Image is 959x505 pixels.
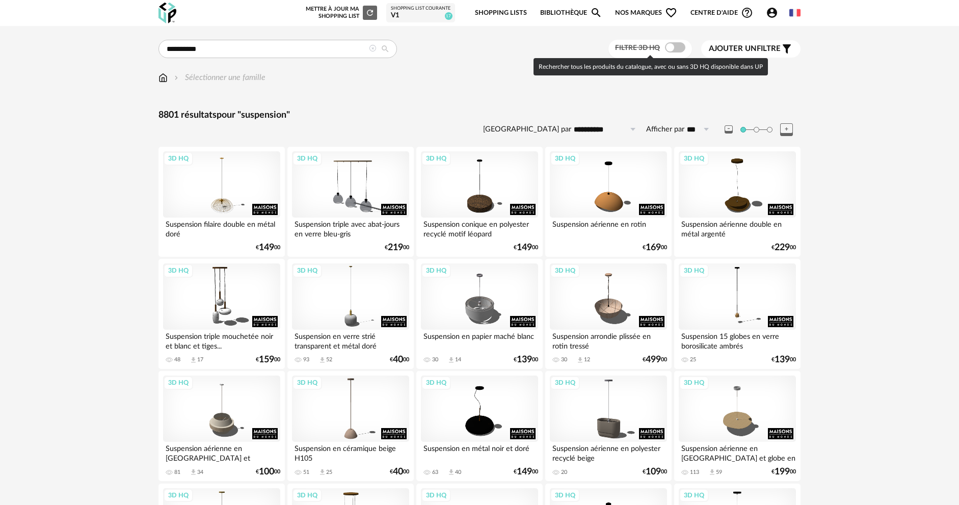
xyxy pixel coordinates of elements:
[646,356,661,363] span: 499
[701,40,801,58] button: Ajouter unfiltre Filter icon
[716,469,722,476] div: 59
[158,3,176,23] img: OXP
[287,371,414,481] a: 3D HQ Suspension en céramique beige H105 51 Download icon 25 €4000
[256,244,280,251] div: € 00
[545,371,672,481] a: 3D HQ Suspension aérienne en polyester recyclé beige 20 €10900
[174,469,180,476] div: 81
[550,489,580,502] div: 3D HQ
[643,468,667,475] div: € 00
[576,356,584,364] span: Download icon
[679,218,796,238] div: Suspension aérienne double en métal argenté
[172,72,180,84] img: svg+xml;base64,PHN2ZyB3aWR0aD0iMTYiIGhlaWdodD0iMTYiIHZpZXdCb3g9IjAgMCAxNiAxNiIgZmlsbD0ibm9uZSIgeG...
[708,468,716,476] span: Download icon
[421,489,451,502] div: 3D HQ
[679,442,796,462] div: Suspension aérienne en [GEOGRAPHIC_DATA] et globe en verre fumé
[259,468,274,475] span: 100
[292,442,409,462] div: Suspension en céramique beige H105
[197,469,203,476] div: 34
[540,1,602,25] a: BibliothèqueMagnify icon
[545,147,672,257] a: 3D HQ Suspension aérienne en rotin €16900
[391,6,450,12] div: Shopping List courante
[292,489,322,502] div: 3D HQ
[646,244,661,251] span: 169
[475,1,527,25] a: Shopping Lists
[445,12,452,20] span: 17
[259,356,274,363] span: 159
[584,356,590,363] div: 12
[416,259,543,369] a: 3D HQ Suspension en papier maché blanc 30 Download icon 14 €13900
[303,469,309,476] div: 51
[615,1,677,25] span: Nos marques
[775,468,790,475] span: 199
[646,125,684,135] label: Afficher par
[391,11,450,20] div: V1
[615,44,660,51] span: Filtre 3D HQ
[365,10,375,15] span: Refresh icon
[550,152,580,165] div: 3D HQ
[388,244,403,251] span: 219
[256,468,280,475] div: € 00
[514,356,538,363] div: € 00
[292,152,322,165] div: 3D HQ
[304,6,377,20] div: Mettre à jour ma Shopping List
[545,259,672,369] a: 3D HQ Suspension arrondie plissée en rotin tressé 30 Download icon 12 €49900
[190,356,197,364] span: Download icon
[292,330,409,350] div: Suspension en verre strié transparent et métal doré
[158,110,801,121] div: 8801 résultats
[158,147,285,257] a: 3D HQ Suspension filaire double en métal doré €14900
[174,356,180,363] div: 48
[164,264,193,277] div: 3D HQ
[561,356,567,363] div: 30
[259,244,274,251] span: 149
[416,371,543,481] a: 3D HQ Suspension en métal noir et doré 63 Download icon 40 €14900
[421,218,538,238] div: Suspension conique en polyester recyclé motif léopard
[679,152,709,165] div: 3D HQ
[455,469,461,476] div: 40
[447,356,455,364] span: Download icon
[514,244,538,251] div: € 00
[421,376,451,389] div: 3D HQ
[318,468,326,476] span: Download icon
[158,72,168,84] img: svg+xml;base64,PHN2ZyB3aWR0aD0iMTYiIGhlaWdodD0iMTciIHZpZXdCb3g9IjAgMCAxNiAxNyIgZmlsbD0ibm9uZSIgeG...
[190,468,197,476] span: Download icon
[766,7,778,19] span: Account Circle icon
[771,244,796,251] div: € 00
[158,259,285,369] a: 3D HQ Suspension triple mouchetée noir et blanc et tiges... 48 Download icon 17 €15900
[690,469,699,476] div: 113
[534,58,768,75] div: Rechercher tous les produits du catalogue, avec ou sans 3D HQ disponible dans UP
[164,152,193,165] div: 3D HQ
[163,218,280,238] div: Suspension filaire double en métal doré
[432,356,438,363] div: 30
[741,7,753,19] span: Help Circle Outline icon
[393,468,403,475] span: 40
[690,7,753,19] span: Centre d'aideHelp Circle Outline icon
[303,356,309,363] div: 93
[517,244,532,251] span: 149
[781,43,793,55] span: Filter icon
[771,468,796,475] div: € 00
[775,356,790,363] span: 139
[432,469,438,476] div: 63
[561,469,567,476] div: 20
[292,218,409,238] div: Suspension triple avec abat-jours en verre bleu-gris
[326,469,332,476] div: 25
[483,125,571,135] label: [GEOGRAPHIC_DATA] par
[517,468,532,475] span: 149
[421,264,451,277] div: 3D HQ
[643,244,667,251] div: € 00
[514,468,538,475] div: € 00
[550,442,667,462] div: Suspension aérienne en polyester recyclé beige
[164,376,193,389] div: 3D HQ
[197,356,203,363] div: 17
[416,147,543,257] a: 3D HQ Suspension conique en polyester recyclé motif léopard €14900
[326,356,332,363] div: 52
[217,111,290,120] span: pour "suspension"
[421,442,538,462] div: Suspension en métal noir et doré
[646,468,661,475] span: 109
[679,376,709,389] div: 3D HQ
[550,330,667,350] div: Suspension arrondie plissée en rotin tressé
[172,72,265,84] div: Sélectionner une famille
[421,330,538,350] div: Suspension en papier maché blanc
[690,356,696,363] div: 25
[393,356,403,363] span: 40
